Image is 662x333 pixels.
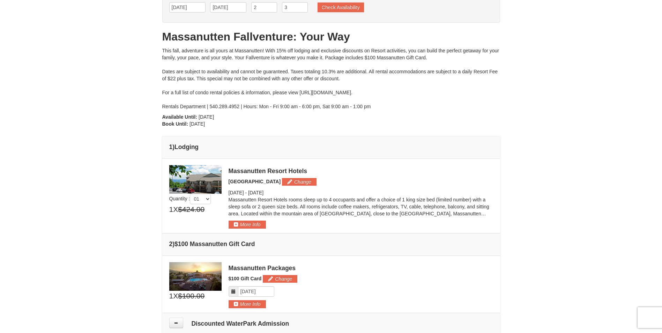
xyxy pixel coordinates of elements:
[229,168,493,175] div: Massanutten Resort Hotels
[178,291,204,301] span: $100.00
[169,291,173,301] span: 1
[248,190,263,195] span: [DATE]
[162,121,188,127] strong: Book Until:
[263,275,297,283] button: Change
[199,114,214,120] span: [DATE]
[178,204,204,215] span: $424.00
[169,196,211,201] span: Quantity :
[245,190,247,195] span: -
[229,221,266,228] button: More Info
[282,178,317,186] button: Change
[172,240,174,247] span: )
[229,190,244,195] span: [DATE]
[229,276,262,281] span: $100 Gift Card
[169,143,493,150] h4: 1 Lodging
[169,204,173,215] span: 1
[172,143,174,150] span: )
[169,240,493,247] h4: 2 $100 Massanutten Gift Card
[173,291,178,301] span: X
[229,300,266,308] button: More Info
[318,2,364,12] button: Check Availability
[169,320,493,327] h4: Discounted WaterPark Admission
[162,30,500,44] h1: Massanutten Fallventure: Your Way
[169,262,222,291] img: 6619879-1.jpg
[229,179,281,184] span: [GEOGRAPHIC_DATA]
[229,196,493,217] p: Massanutten Resort Hotels rooms sleep up to 4 occupants and offer a choice of 1 king size bed (li...
[189,121,205,127] span: [DATE]
[162,47,500,110] div: This fall, adventure is all yours at Massanutten! With 15% off lodging and exclusive discounts on...
[169,165,222,194] img: 19219026-1-e3b4ac8e.jpg
[229,265,493,272] div: Massanutten Packages
[162,114,198,120] strong: Available Until:
[173,204,178,215] span: X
